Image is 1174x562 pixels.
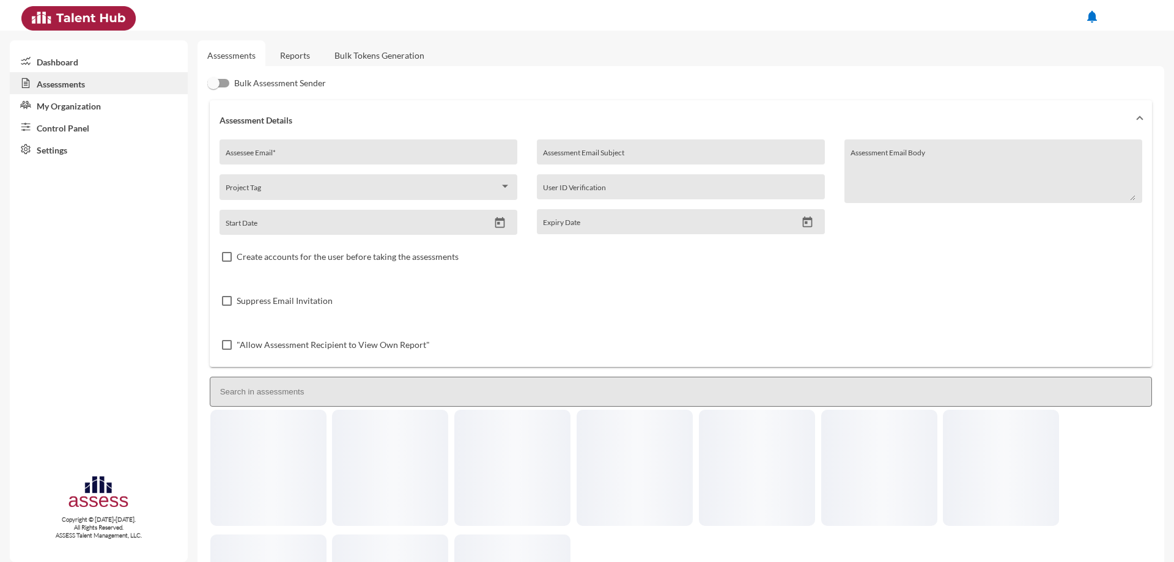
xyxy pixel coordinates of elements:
[10,50,188,72] a: Dashboard
[489,216,511,229] button: Open calendar
[10,138,188,160] a: Settings
[10,116,188,138] a: Control Panel
[270,40,320,70] a: Reports
[10,516,188,539] p: Copyright © [DATE]-[DATE]. All Rights Reserved. ASSESS Talent Management, LLC.
[210,100,1152,139] mat-expansion-panel-header: Assessment Details
[797,216,818,229] button: Open calendar
[1085,9,1099,24] mat-icon: notifications
[207,50,256,61] a: Assessments
[237,250,459,264] span: Create accounts for the user before taking the assessments
[10,94,188,116] a: My Organization
[67,474,130,512] img: assesscompany-logo.png
[220,115,1128,125] mat-panel-title: Assessment Details
[210,377,1152,407] input: Search in assessments
[237,338,430,352] span: "Allow Assessment Recipient to View Own Report"
[210,139,1152,367] div: Assessment Details
[325,40,434,70] a: Bulk Tokens Generation
[234,76,326,91] span: Bulk Assessment Sender
[10,72,188,94] a: Assessments
[237,294,333,308] span: Suppress Email Invitation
